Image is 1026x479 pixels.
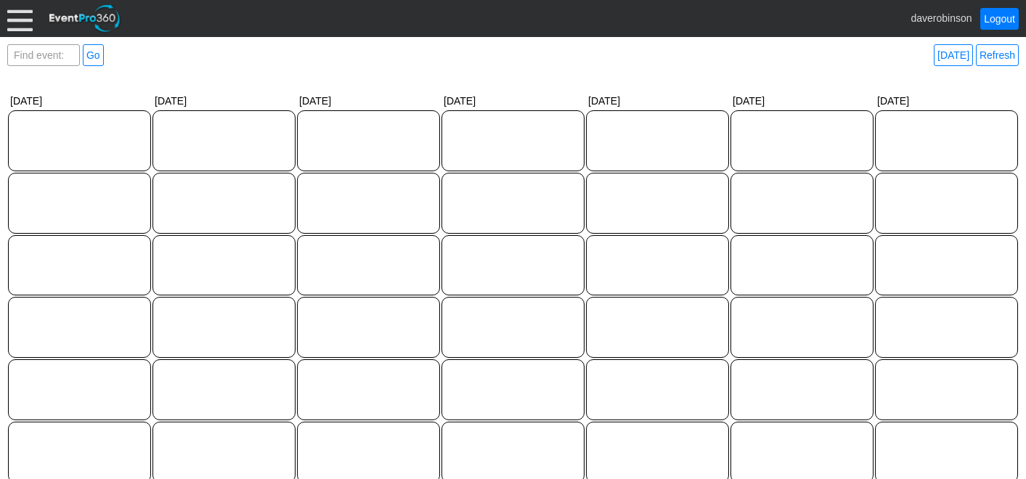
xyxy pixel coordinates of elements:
[152,92,296,110] div: [DATE]
[441,92,585,110] div: [DATE]
[296,92,441,110] div: [DATE]
[980,8,1019,30] a: Logout
[911,12,972,23] span: daverobinson
[7,6,33,31] div: Menu: Click or 'Crtl+M' to toggle menu open/close
[730,92,874,110] div: [DATE]
[47,2,123,35] img: EventPro360
[83,44,104,66] a: Go
[874,92,1019,110] div: [DATE]
[11,45,76,80] span: Find event: enter title
[976,44,1019,66] a: Refresh
[934,44,973,66] a: [DATE]
[585,92,730,110] div: [DATE]
[7,92,152,110] div: [DATE]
